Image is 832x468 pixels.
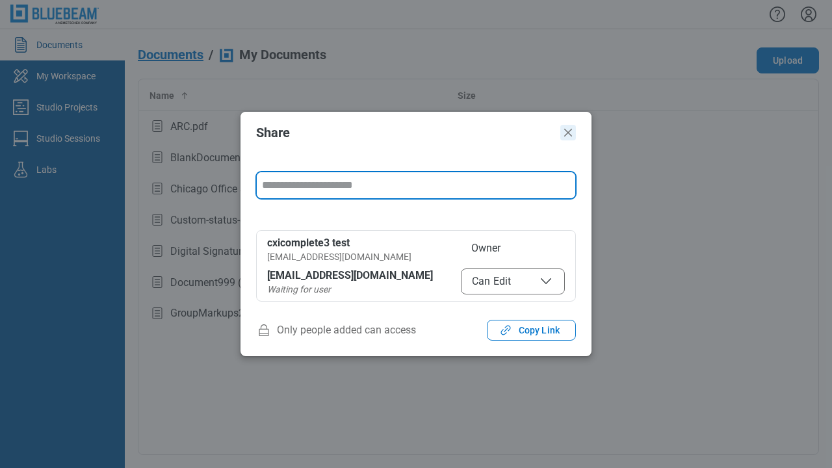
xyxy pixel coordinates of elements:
[472,274,554,289] span: Can Edit
[267,268,436,283] div: [EMAIL_ADDRESS][DOMAIN_NAME]
[461,236,565,263] span: Owner
[267,236,456,250] div: cxicomplete3 test
[267,250,456,263] div: [EMAIL_ADDRESS][DOMAIN_NAME]
[519,324,560,337] span: Copy Link
[256,125,555,140] h2: Share
[267,283,456,296] div: Waiting for user
[560,125,576,140] button: Close
[256,320,416,341] span: Only people added can access
[461,268,565,294] button: Can Edit
[256,172,576,214] form: form
[487,320,576,341] button: Copy Link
